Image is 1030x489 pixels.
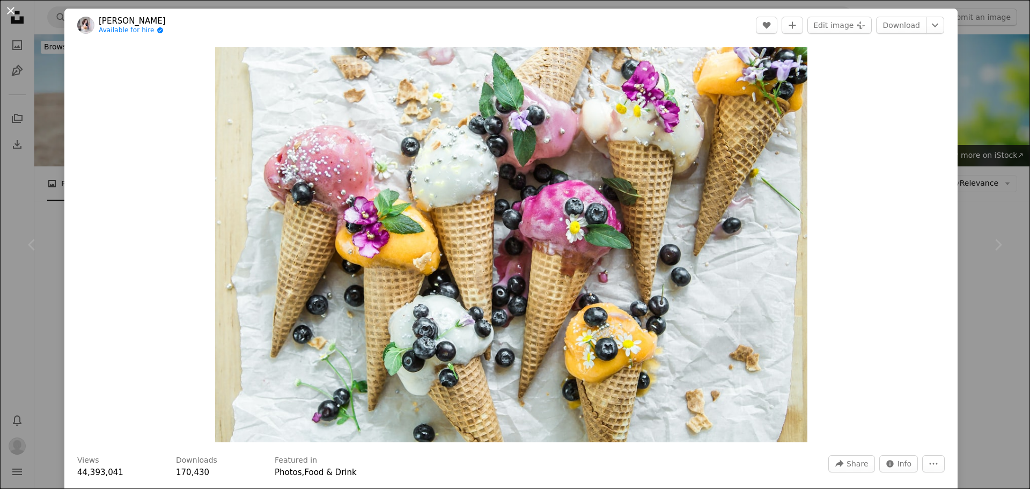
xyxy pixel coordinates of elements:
[847,456,868,472] span: Share
[215,47,807,442] img: coned ice cream with blueberries and flowers
[99,16,166,26] a: [PERSON_NAME]
[879,455,918,472] button: Stats about this image
[782,17,803,34] button: Add to Collection
[77,468,123,477] span: 44,393,041
[99,26,166,35] a: Available for hire
[807,17,872,34] button: Edit image
[275,468,302,477] a: Photos
[77,455,99,466] h3: Views
[304,468,356,477] a: Food & Drink
[876,17,926,34] a: Download
[77,17,94,34] img: Go to Brooke Lark's profile
[756,17,777,34] button: Like
[176,468,209,477] span: 170,430
[922,455,945,472] button: More Actions
[966,193,1030,296] div: Next
[176,455,217,466] h3: Downloads
[897,456,912,472] span: Info
[215,47,807,442] button: Zoom in on this image
[926,17,944,34] button: Choose download size
[275,455,317,466] h3: Featured in
[302,468,305,477] span: ,
[828,455,874,472] button: Share this image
